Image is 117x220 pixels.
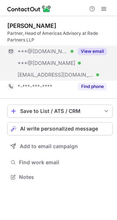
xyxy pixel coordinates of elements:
span: Find work email [19,159,110,166]
div: Partner, Head of Americas Advisory at Rede Partners LLP [7,30,113,43]
span: ***@[DOMAIN_NAME] [18,60,75,66]
div: [PERSON_NAME] [7,22,56,29]
button: AI write personalized message [7,122,113,135]
img: ContactOut v5.3.10 [7,4,51,13]
button: Find work email [7,157,113,168]
span: Add to email campaign [20,143,78,149]
button: Add to email campaign [7,140,113,153]
div: Save to List / ATS / CRM [20,108,100,114]
button: Reveal Button [78,83,107,90]
button: Reveal Button [78,48,107,55]
button: save-profile-one-click [7,104,113,118]
span: [EMAIL_ADDRESS][DOMAIN_NAME] [18,71,94,78]
span: ***@[DOMAIN_NAME] [18,48,68,55]
span: AI write personalized message [20,126,98,132]
button: Notes [7,172,113,182]
span: Notes [19,174,110,180]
